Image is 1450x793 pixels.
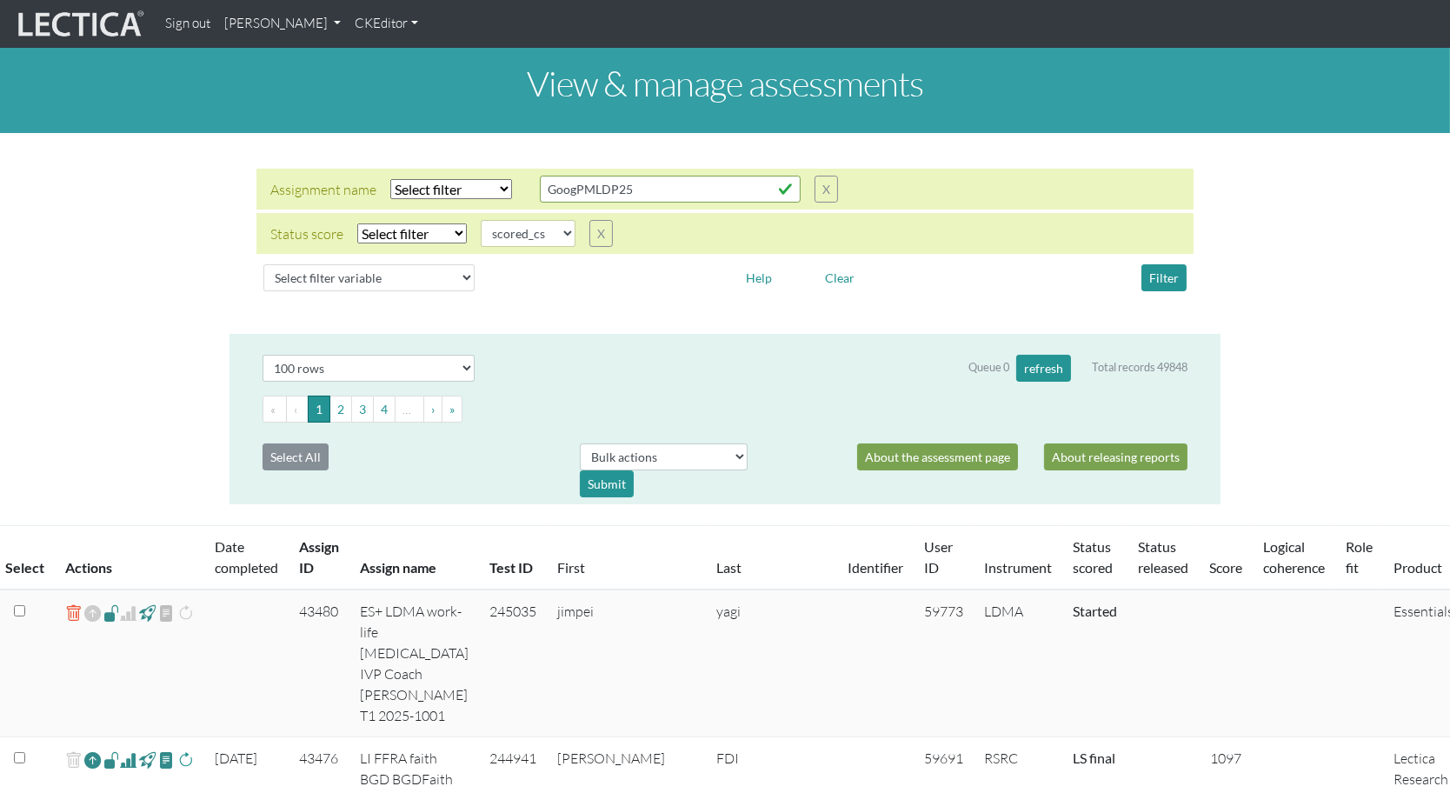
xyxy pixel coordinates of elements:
[442,396,462,423] button: Go to last page
[103,603,120,623] span: view
[1073,750,1115,766] a: Completed = assessment has been completed; CS scored = assessment has been CLAS scored; LS scored...
[914,590,974,737] td: 59773
[557,559,585,576] a: First
[547,590,706,737] td: jimpei
[848,559,903,576] a: Identifier
[1393,559,1442,576] a: Product
[351,396,374,423] button: Go to page 3
[270,223,343,244] div: Status score
[479,526,547,590] th: Test ID
[479,590,547,737] td: 245035
[924,538,953,576] a: User ID
[1044,443,1187,470] a: About releasing reports
[55,526,204,590] th: Actions
[263,443,329,470] button: Select All
[263,396,1187,423] ul: Pagination
[158,750,175,770] span: view
[289,526,349,590] th: Assign ID
[158,603,175,623] span: view
[139,750,156,770] span: view
[177,603,194,623] span: can't rescore
[857,443,1018,470] a: About the assessment page
[177,750,194,770] span: rescore
[103,750,120,770] span: view
[349,526,479,590] th: Assign name
[270,179,376,200] div: Assignment name
[1210,750,1241,767] span: 1097
[65,601,82,626] a: delete
[289,590,349,737] td: 43480
[423,396,442,423] button: Go to next page
[139,603,156,623] span: view
[120,750,136,770] span: Analyst score
[815,176,838,203] button: X
[1073,603,1117,619] a: Completed = assessment has been completed; CS scored = assessment has been CLAS scored; LS scored...
[84,601,101,626] span: Reopen
[373,396,396,423] button: Go to page 4
[348,7,425,41] a: CKEditor
[120,603,136,623] span: Analyst score
[968,355,1187,382] div: Queue 0 Total records 49848
[1016,355,1071,382] button: refresh
[1141,264,1187,291] button: Filter
[706,590,837,737] td: yagi
[349,590,479,737] td: ES+ LDMA work-life [MEDICAL_DATA] IVP Coach [PERSON_NAME] T1 2025-1001
[1138,538,1188,576] a: Status released
[716,559,742,576] a: Last
[580,470,634,497] div: Submit
[14,8,144,41] img: lecticalive
[1263,538,1325,576] a: Logical coherence
[217,7,348,41] a: [PERSON_NAME]
[158,7,217,41] a: Sign out
[84,748,101,773] a: Reopen
[984,559,1052,576] a: Instrument
[974,590,1062,737] td: LDMA
[817,264,862,291] button: Clear
[65,748,82,773] span: delete
[589,220,613,247] button: X
[329,396,352,423] button: Go to page 2
[308,396,330,423] button: Go to page 1
[738,268,780,284] a: Help
[1073,538,1113,576] a: Status scored
[1209,559,1242,576] a: Score
[215,538,278,576] a: Date completed
[1346,538,1373,576] a: Role fit
[738,264,780,291] button: Help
